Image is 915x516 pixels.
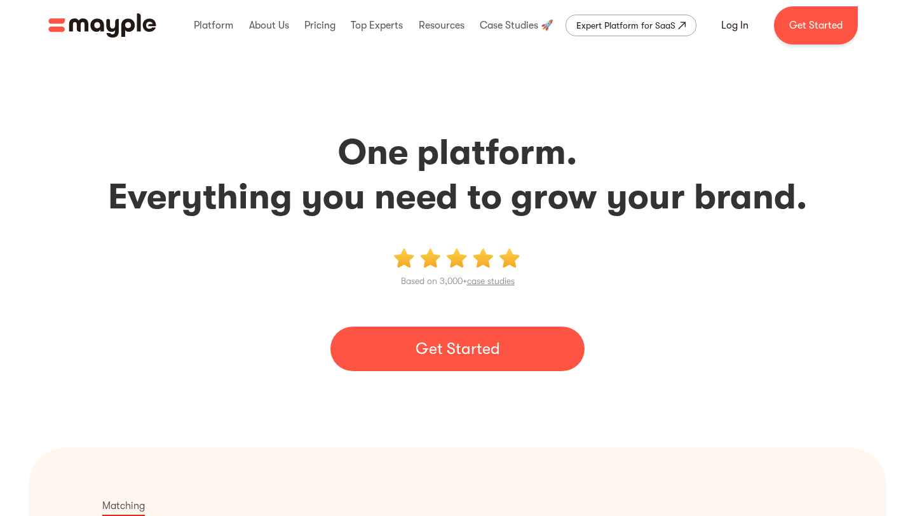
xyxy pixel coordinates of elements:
a: Get Started [330,327,585,371]
h2: One platform. Everything you need to grow your brand. [32,130,883,219]
div: Expert Platform for SaaS [576,18,675,33]
a: case studies [467,276,515,286]
div: Pricing [301,5,339,46]
a: Expert Platform for SaaS [566,15,696,36]
div: Resources [416,5,468,46]
div: Top Experts [348,5,406,46]
img: Mayple logo [48,13,156,37]
p: Based on 3,000+ [401,273,515,289]
a: Get Started [774,6,858,44]
div: Platform [191,5,236,46]
div: About Us [246,5,292,46]
a: home [48,13,156,37]
p: Matching [102,498,145,516]
a: Log In [706,10,764,41]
